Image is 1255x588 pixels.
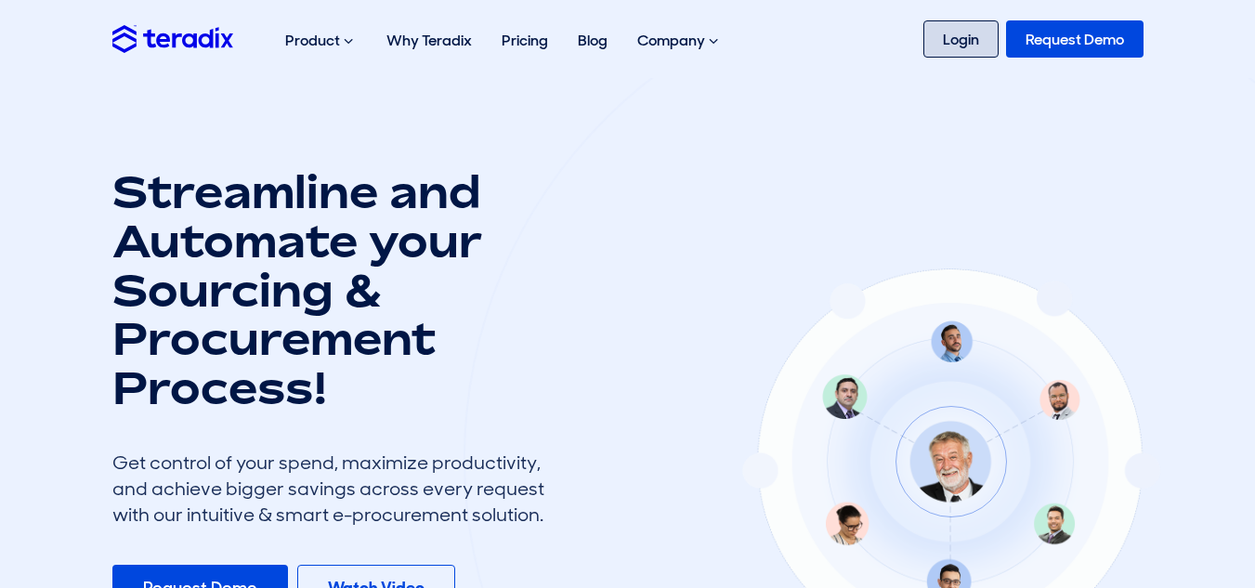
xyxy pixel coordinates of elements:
a: Blog [563,11,622,70]
div: Company [622,11,737,71]
iframe: Chatbot [1132,465,1229,562]
div: Get control of your spend, maximize productivity, and achieve bigger savings across every request... [112,450,558,528]
a: Request Demo [1006,20,1144,58]
a: Why Teradix [372,11,487,70]
a: Pricing [487,11,563,70]
img: Teradix logo [112,25,233,52]
h1: Streamline and Automate your Sourcing & Procurement Process! [112,167,558,412]
div: Product [270,11,372,71]
a: Login [923,20,999,58]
